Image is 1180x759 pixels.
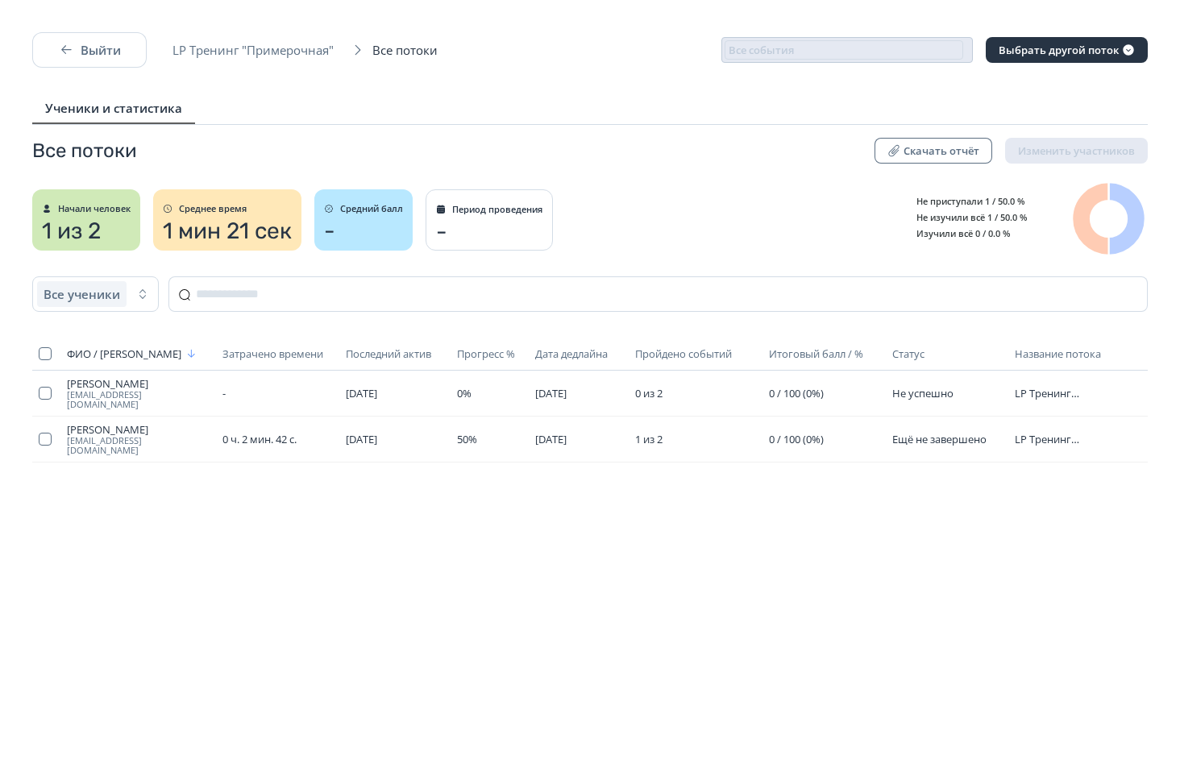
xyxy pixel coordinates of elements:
[45,100,182,116] span: Ученики и статистика
[42,218,101,244] span: 1 из 2
[67,423,210,436] span: [PERSON_NAME]
[635,386,663,400] span: 0 из 2
[222,386,226,400] span: -
[875,138,992,164] button: Скачать отчёт
[457,432,477,446] span: 50%
[892,386,954,400] span: Не успешно
[986,37,1148,63] button: Выбрать другой поток
[346,347,431,360] span: Последний актив
[452,205,542,214] span: Период проведения
[346,344,434,363] button: Последний актив
[67,423,210,455] a: [PERSON_NAME][EMAIL_ADDRESS][DOMAIN_NAME]
[67,377,210,390] span: [PERSON_NAME]
[346,386,377,400] span: [DATE]
[222,344,326,363] button: Затрачено времени
[535,344,611,363] button: Дата дедлайна
[436,219,447,245] span: -
[1005,138,1148,164] button: Изменить участников
[635,344,735,363] button: Пройдено событий
[892,346,924,361] span: Статус
[769,432,824,446] span: 0 / 100 (0%)
[892,432,987,446] span: Ещё не завершено
[904,195,1025,207] span: Не приступали 1 / 50.0 %
[222,432,297,446] span: 0 ч. 2 мин. 42 с.
[67,347,181,360] span: ФИО / [PERSON_NAME]
[44,286,120,302] span: Все ученики
[372,42,447,58] span: Все потоки
[535,432,567,446] span: [DATE]
[635,432,663,446] span: 1 из 2
[904,211,1028,223] span: Не изучили всё 1 / 50.0 %
[172,42,343,58] span: LP Тренинг "Примерочная"
[67,344,201,363] button: ФИО / [PERSON_NAME]
[324,218,335,244] span: -
[179,204,247,214] span: Среднее время
[67,377,210,409] a: [PERSON_NAME][EMAIL_ADDRESS][DOMAIN_NAME]
[1015,433,1113,446] span: LP Тренинг "Примерочная" - 30 дней
[32,138,137,164] span: Все потоки
[457,344,518,363] button: Прогресс %
[340,204,403,214] span: Средний балл
[769,386,824,400] span: 0 / 100 (0%)
[457,347,515,360] span: Прогресс %
[721,37,973,63] button: Все события
[1015,387,1113,400] span: LP Тренинг "Примерочная" - 90 дней
[222,347,323,360] span: Затрачено времени
[635,347,732,360] span: Пройдено событий
[457,386,472,400] span: 0%
[67,390,210,409] span: [EMAIL_ADDRESS][DOMAIN_NAME]
[769,344,866,363] button: Итоговый балл / %
[535,386,567,400] span: [DATE]
[67,436,210,455] span: [EMAIL_ADDRESS][DOMAIN_NAME]
[346,432,377,446] span: [DATE]
[1015,346,1101,361] span: Название потока
[58,204,131,214] span: Начали человек
[535,347,608,360] span: Дата дедлайна
[32,32,147,68] button: Выйти
[904,227,1011,239] span: Изучили всё 0 / 0.0 %
[32,276,159,312] button: Все ученики
[769,347,863,360] span: Итоговый балл / %
[163,218,292,244] span: 1 мин 21 сек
